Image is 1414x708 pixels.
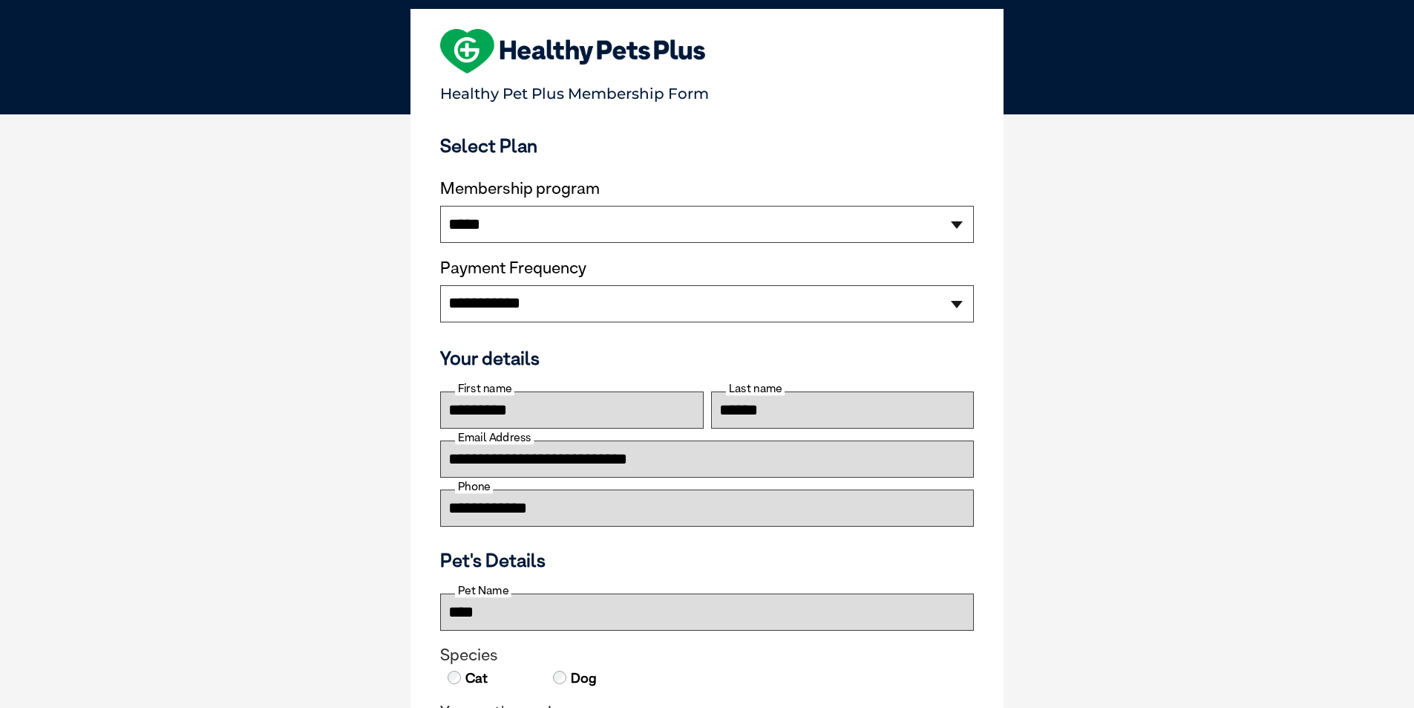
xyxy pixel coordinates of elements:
label: Membership program [440,179,974,198]
p: Healthy Pet Plus Membership Form [440,78,974,103]
h3: Pet's Details [434,549,980,571]
label: Payment Frequency [440,259,586,278]
label: First name [455,382,514,395]
h3: Select Plan [440,134,974,157]
h3: Your details [440,347,974,369]
label: Email Address [455,431,534,444]
img: heart-shape-hpp-logo-large.png [440,29,705,74]
label: Last name [726,382,785,395]
label: Phone [455,480,493,493]
legend: Species [440,646,974,665]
